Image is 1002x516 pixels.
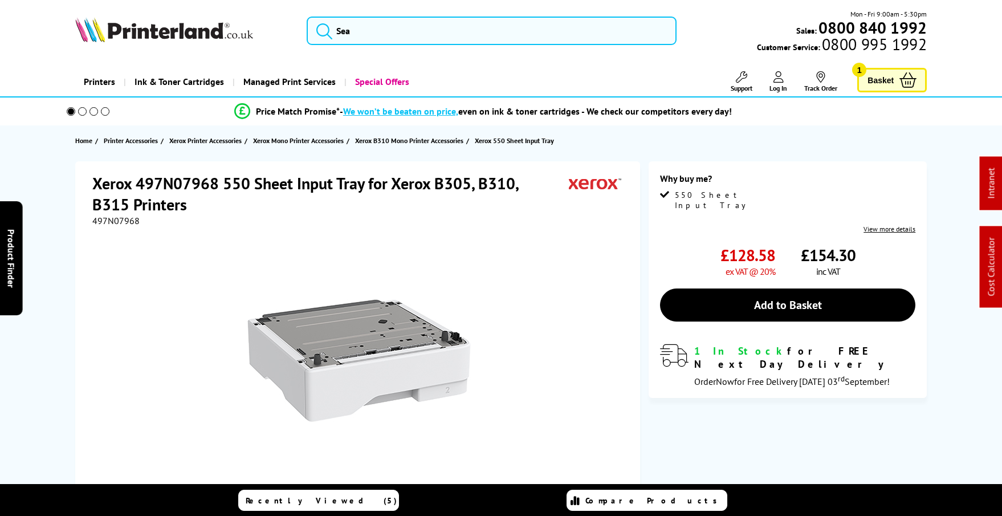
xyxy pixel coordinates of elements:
[246,495,397,506] span: Recently Viewed (5)
[569,173,621,194] img: Xerox
[801,245,856,266] span: £154.30
[660,173,915,190] div: Why buy me?
[75,17,253,42] img: Printerland Logo
[104,135,158,147] span: Printer Accessories
[92,173,569,215] h1: Xerox 497N07968 550 Sheet Input Tray for Xerox B305, B310, B315 Printers
[816,266,840,277] span: inc VAT
[135,67,224,96] span: Ink & Toner Cartridges
[233,67,344,96] a: Managed Print Services
[343,105,458,117] span: We won’t be beaten on price,
[75,67,124,96] a: Printers
[124,67,233,96] a: Ink & Toner Cartridges
[75,135,95,147] a: Home
[817,22,927,33] a: 0800 840 1992
[675,190,785,210] span: 550 Sheet Input Tray
[340,105,732,117] div: - even on ink & toner cartridges - We check our competitors every day!
[985,238,997,296] a: Cost Calculator
[256,105,340,117] span: Price Match Promise*
[694,376,890,387] span: Order for Free Delivery [DATE] 03 September!
[694,344,787,357] span: 1 In Stock
[820,39,927,50] span: 0800 995 1992
[75,135,92,147] span: Home
[344,67,418,96] a: Special Offers
[985,168,997,199] a: Intranet
[169,135,245,147] a: Xerox Printer Accessories
[818,17,927,38] b: 0800 840 1992
[475,136,554,145] span: Xerox 550 Sheet Input Tray
[796,25,817,36] span: Sales:
[726,266,775,277] span: ex VAT @ 20%
[757,39,927,52] span: Customer Service:
[731,71,752,92] a: Support
[867,72,894,88] span: Basket
[92,215,140,226] span: 497N07968
[585,495,723,506] span: Compare Products
[169,135,242,147] span: Xerox Printer Accessories
[863,225,915,233] a: View more details
[660,289,915,322] a: Add to Basket
[247,249,471,473] img: Xerox 497N07968 550 Sheet Input Tray
[253,135,344,147] span: Xerox Mono Printer Accessories
[804,71,837,92] a: Track Order
[75,17,292,44] a: Printerland Logo
[852,63,866,77] span: 1
[355,135,466,147] a: Xerox B310 Mono Printer Accessories
[769,71,787,92] a: Log In
[660,344,915,387] div: modal_delivery
[51,101,915,121] li: modal_Promise
[838,373,845,384] sup: rd
[850,9,927,19] span: Mon - Fri 9:00am - 5:30pm
[253,135,347,147] a: Xerox Mono Printer Accessories
[857,68,927,92] a: Basket 1
[355,135,463,147] span: Xerox B310 Mono Printer Accessories
[104,135,161,147] a: Printer Accessories
[694,344,915,371] div: for FREE Next Day Delivery
[720,245,775,266] span: £128.58
[716,376,734,387] span: Now
[769,84,787,92] span: Log In
[307,17,677,45] input: Sea
[567,490,727,511] a: Compare Products
[6,229,17,287] span: Product Finder
[731,84,752,92] span: Support
[238,490,399,511] a: Recently Viewed (5)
